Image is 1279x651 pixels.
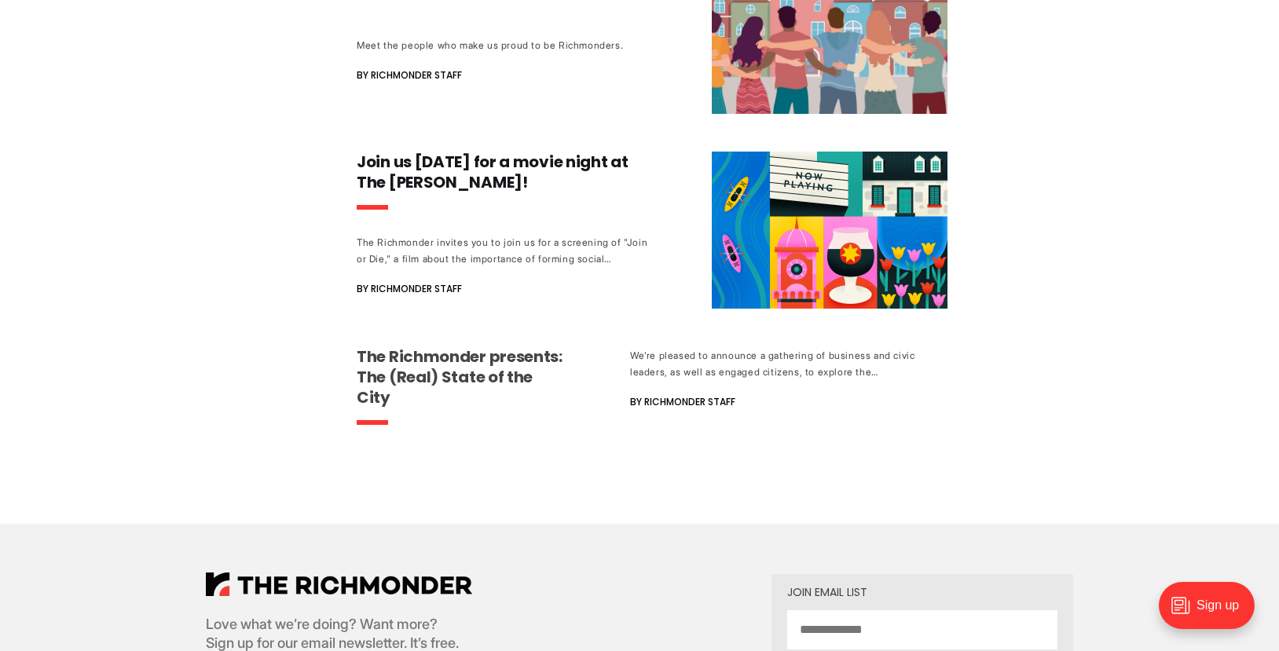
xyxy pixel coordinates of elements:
[630,347,922,380] div: We’re pleased to announce a gathering of business and civic leaders, as well as engaged citizens,...
[787,587,1057,598] div: Join email list
[357,280,462,298] span: By Richmonder Staff
[357,234,649,267] div: The Richmonder invites you to join us for a screening of "Join or Die," a film about the importan...
[357,37,649,53] div: Meet the people who make us proud to be Richmonders.
[630,393,735,411] span: By Richmonder Staff
[357,152,649,192] h3: Join us [DATE] for a movie night at The [PERSON_NAME]!
[357,346,922,437] a: The Richmonder presents: The (Real) State of the City We’re pleased to announce a gathering of bu...
[712,152,947,309] img: Join us Monday for a movie night at The Byrd!
[357,66,462,85] span: By Richmonder Staff
[357,346,567,408] h3: The Richmonder presents: The (Real) State of the City
[357,152,947,309] a: Join us [DATE] for a movie night at The [PERSON_NAME]! The Richmonder invites you to join us for ...
[1145,574,1279,651] iframe: portal-trigger
[206,572,472,596] img: The Richmonder Logo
